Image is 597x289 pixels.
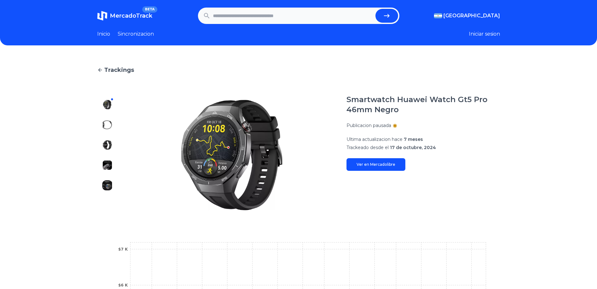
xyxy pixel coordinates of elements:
span: 7 meses [404,136,423,142]
span: BETA [142,6,157,13]
tspan: $7 K [118,247,128,251]
button: Iniciar sesion [469,30,500,38]
img: Smartwatch Huawei Watch Gt5 Pro 46mm Negro [102,180,112,190]
a: Inicio [97,30,110,38]
span: Trackeado desde el [346,145,389,150]
span: 17 de octubre, 2024 [390,145,436,150]
img: Argentina [434,13,442,18]
span: [GEOGRAPHIC_DATA] [443,12,500,20]
span: Trackings [104,66,134,74]
a: Ver en Mercadolibre [346,158,405,171]
a: Trackings [97,66,500,74]
button: [GEOGRAPHIC_DATA] [434,12,500,20]
img: Smartwatch Huawei Watch Gt5 Pro 46mm Negro [102,100,112,110]
img: Smartwatch Huawei Watch Gt5 Pro 46mm Negro [102,200,112,211]
img: MercadoTrack [97,11,107,21]
a: Sincronizacion [118,30,154,38]
a: MercadoTrackBETA [97,11,152,21]
img: Smartwatch Huawei Watch Gt5 Pro 46mm Negro [102,160,112,170]
img: Smartwatch Huawei Watch Gt5 Pro 46mm Negro [130,95,334,216]
span: MercadoTrack [110,12,152,19]
h1: Smartwatch Huawei Watch Gt5 Pro 46mm Negro [346,95,500,115]
tspan: $6 K [118,283,128,287]
p: Publicacion pausada [346,122,391,129]
span: Ultima actualizacion hace [346,136,403,142]
img: Smartwatch Huawei Watch Gt5 Pro 46mm Negro [102,140,112,150]
img: Smartwatch Huawei Watch Gt5 Pro 46mm Negro [102,120,112,130]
